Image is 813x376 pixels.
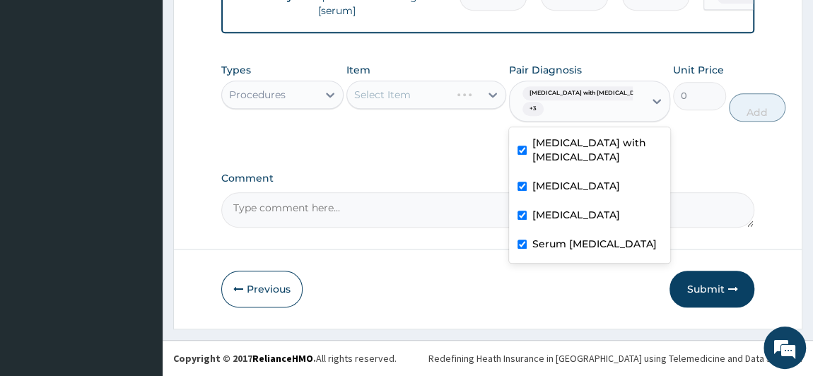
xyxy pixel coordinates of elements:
[221,172,755,184] label: Comment
[221,64,251,76] label: Types
[74,79,238,98] div: Chat with us now
[82,103,195,246] span: We're online!
[26,71,57,106] img: d_794563401_company_1708531726252_794563401
[252,352,313,365] a: RelianceHMO
[522,86,656,100] span: [MEDICAL_DATA] with [MEDICAL_DATA]
[522,102,544,116] span: + 3
[229,88,286,102] div: Procedures
[532,237,657,251] label: Serum [MEDICAL_DATA]
[7,237,269,286] textarea: Type your message and hit 'Enter'
[532,208,620,222] label: [MEDICAL_DATA]
[729,93,785,122] button: Add
[532,136,662,164] label: [MEDICAL_DATA] with [MEDICAL_DATA]
[232,7,266,41] div: Minimize live chat window
[669,271,754,307] button: Submit
[173,352,316,365] strong: Copyright © 2017 .
[221,271,303,307] button: Previous
[509,63,582,77] label: Pair Diagnosis
[428,351,802,365] div: Redefining Heath Insurance in [GEOGRAPHIC_DATA] using Telemedicine and Data Science!
[163,340,813,376] footer: All rights reserved.
[673,63,724,77] label: Unit Price
[532,179,620,193] label: [MEDICAL_DATA]
[346,63,370,77] label: Item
